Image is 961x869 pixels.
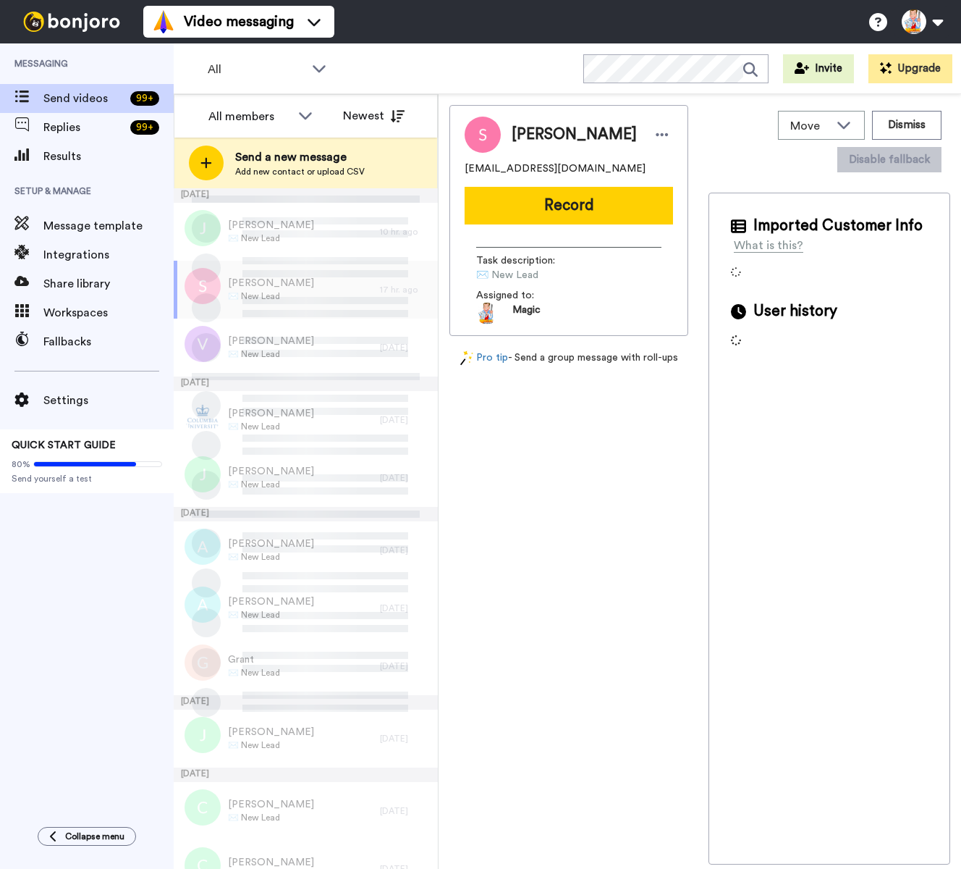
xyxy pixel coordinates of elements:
[753,215,923,237] span: Imported Customer Info
[228,290,314,302] span: ✉️ New Lead
[43,333,174,350] span: Fallbacks
[208,61,305,78] span: All
[43,275,174,293] span: Share library
[380,472,431,484] div: [DATE]
[380,342,431,353] div: [DATE]
[174,188,438,203] div: [DATE]
[380,603,431,614] div: [DATE]
[476,303,498,324] img: 15d1c799-1a2a-44da-886b-0dc1005ab79c-1524146106.jpg
[380,414,431,426] div: [DATE]
[753,301,837,322] span: User history
[512,124,637,146] span: [PERSON_NAME]
[185,456,221,492] img: j.png
[43,148,174,165] span: Results
[184,12,294,32] span: Video messaging
[228,479,314,490] span: ✉️ New Lead
[185,529,221,565] img: a.png
[228,595,314,609] span: [PERSON_NAME]
[228,421,314,432] span: ✉️ New Lead
[465,187,673,224] button: Record
[130,120,159,135] div: 99 +
[476,268,614,282] span: ✉️ New Lead
[380,545,431,556] div: [DATE]
[43,90,124,107] span: Send videos
[228,537,314,551] span: [PERSON_NAME]
[235,166,365,177] span: Add new contact or upload CSV
[12,440,116,450] span: QUICK START GUIDE
[783,54,854,83] button: Invite
[228,609,314,621] span: ✉️ New Lead
[228,551,314,563] span: ✉️ New Lead
[185,587,221,623] img: a.png
[43,217,174,235] span: Message template
[185,268,221,304] img: s.png
[449,350,688,366] div: - Send a group message with roll-ups
[12,473,162,484] span: Send yourself a test
[228,348,314,360] span: ✉️ New Lead
[380,805,431,817] div: [DATE]
[12,458,30,470] span: 80%
[868,54,952,83] button: Upgrade
[790,117,829,135] span: Move
[228,464,314,479] span: [PERSON_NAME]
[185,645,221,681] img: g.png
[228,218,314,232] span: [PERSON_NAME]
[460,350,508,366] a: Pro tip
[476,253,577,268] span: Task description :
[65,831,124,842] span: Collapse menu
[228,667,280,679] span: ✉️ New Lead
[380,284,431,295] div: 17 hr. ago
[734,237,803,254] div: What is this?
[380,733,431,744] div: [DATE]
[185,326,221,362] img: v.png
[235,148,365,166] span: Send a new message
[185,789,221,826] img: c.png
[174,377,438,391] div: [DATE]
[228,812,314,823] span: ✉️ New Lead
[228,406,314,421] span: [PERSON_NAME]
[465,117,501,153] img: Image of Scott Avram
[228,797,314,812] span: [PERSON_NAME]
[380,660,431,672] div: [DATE]
[43,119,124,136] span: Replies
[476,288,577,303] span: Assigned to:
[17,12,126,32] img: bj-logo-header-white.svg
[43,392,174,409] span: Settings
[174,507,438,521] div: [DATE]
[43,304,174,322] span: Workspaces
[185,210,221,246] img: j.png
[174,695,438,710] div: [DATE]
[174,768,438,782] div: [DATE]
[512,303,541,324] span: Magic
[465,161,645,176] span: [EMAIL_ADDRESS][DOMAIN_NAME]
[380,226,431,238] div: 10 hr. ago
[43,246,174,264] span: Integrations
[38,827,136,846] button: Collapse menu
[837,147,941,172] button: Disable fallback
[228,334,314,348] span: [PERSON_NAME]
[228,725,314,739] span: [PERSON_NAME]
[228,739,314,751] span: ✉️ New Lead
[460,350,473,366] img: magic-wand.svg
[152,10,175,33] img: vm-color.svg
[872,111,941,140] button: Dismiss
[185,398,221,434] img: 2ae8cb1d-230b-4fda-bf7a-849245ca620b.png
[332,101,415,130] button: Newest
[208,108,291,125] div: All members
[228,652,280,667] span: Grant
[228,232,314,244] span: ✉️ New Lead
[185,717,221,753] img: j.png
[130,91,159,106] div: 99 +
[228,276,314,290] span: [PERSON_NAME]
